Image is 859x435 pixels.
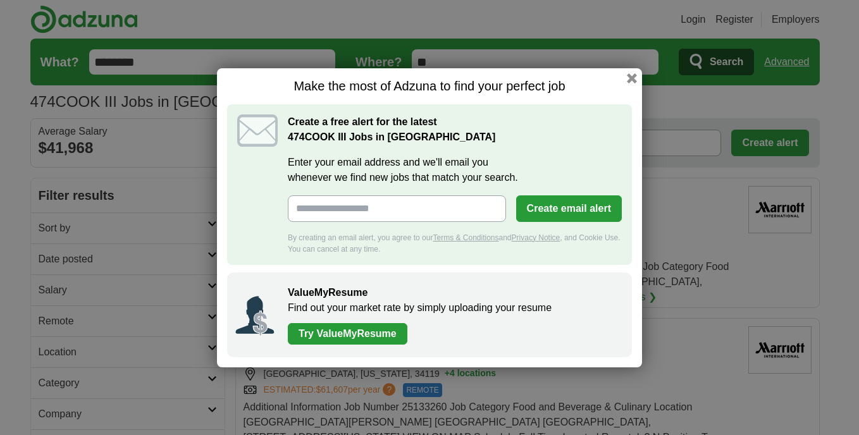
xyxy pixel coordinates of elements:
[227,78,632,94] h1: Make the most of Adzuna to find your perfect job
[288,130,305,145] span: 474
[288,285,619,300] h2: ValueMyResume
[288,232,622,255] div: By creating an email alert, you agree to our and , and Cookie Use. You can cancel at any time.
[288,300,619,316] p: Find out your market rate by simply uploading your resume
[288,114,622,145] h2: Create a free alert for the latest
[288,155,622,185] label: Enter your email address and we'll email you whenever we find new jobs that match your search.
[433,233,498,242] a: Terms & Conditions
[237,114,278,147] img: icon_email.svg
[288,132,495,142] strong: COOK III Jobs in [GEOGRAPHIC_DATA]
[516,195,622,222] button: Create email alert
[512,233,560,242] a: Privacy Notice
[288,323,407,345] a: Try ValueMyResume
